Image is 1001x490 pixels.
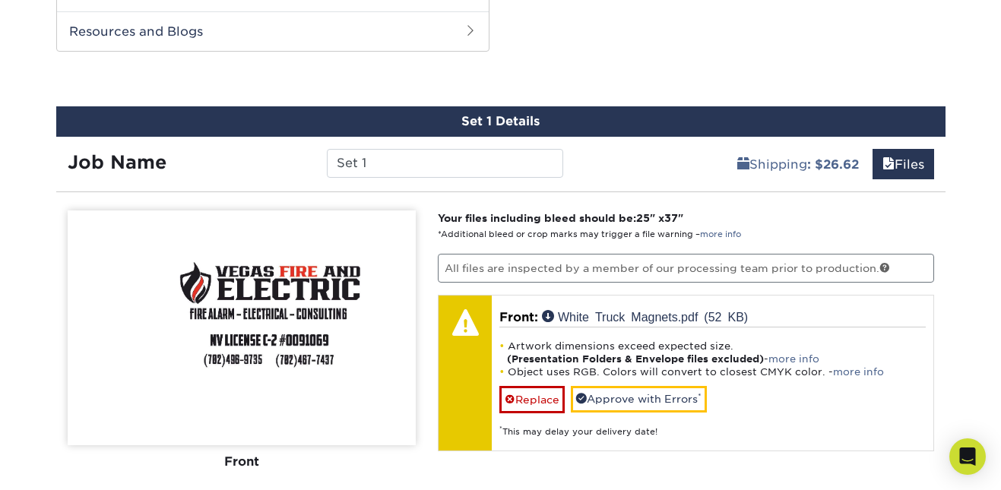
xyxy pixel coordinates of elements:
[664,212,678,224] span: 37
[833,366,884,378] a: more info
[68,445,416,479] div: Front
[700,229,741,239] a: more info
[327,149,563,178] input: Enter a job name
[499,310,538,324] span: Front:
[507,353,764,365] strong: (Presentation Folders & Envelope files excluded)
[499,365,926,378] li: Object uses RGB. Colors will convert to closest CMYK color. -
[499,413,926,438] div: This may delay your delivery date!
[438,254,934,283] p: All files are inspected by a member of our processing team prior to production.
[438,212,683,224] strong: Your files including bleed should be: " x "
[499,386,565,413] a: Replace
[636,212,650,224] span: 25
[873,149,934,179] a: Files
[68,151,166,173] strong: Job Name
[882,157,895,172] span: files
[57,11,489,51] h2: Resources and Blogs
[542,310,748,322] a: White Truck Magnets.pdf (52 KB)
[438,229,741,239] small: *Additional bleed or crop marks may trigger a file warning –
[949,438,986,475] div: Open Intercom Messenger
[768,353,819,365] a: more info
[737,157,749,172] span: shipping
[571,386,707,412] a: Approve with Errors*
[56,106,946,137] div: Set 1 Details
[499,340,926,365] li: Artwork dimensions exceed expected size. -
[807,157,859,172] b: : $26.62
[727,149,869,179] a: Shipping: $26.62
[4,444,129,485] iframe: Google Customer Reviews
